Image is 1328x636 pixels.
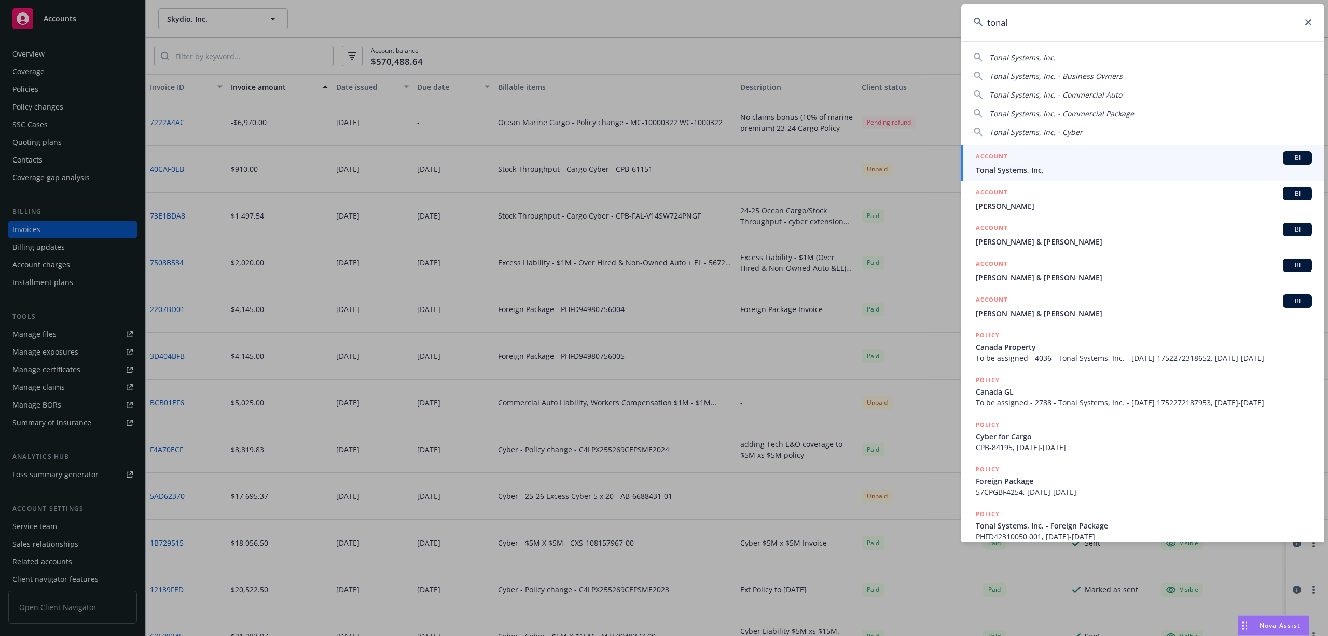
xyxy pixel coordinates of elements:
[976,520,1312,531] span: Tonal Systems, Inc. - Foreign Package
[1260,621,1301,630] span: Nova Assist
[961,324,1324,369] a: POLICYCanada PropertyTo be assigned - 4036 - Tonal Systems, Inc. - [DATE] 1752272318652, [DATE]-[...
[976,236,1312,247] span: [PERSON_NAME] & [PERSON_NAME]
[961,458,1324,503] a: POLICYForeign Package57CPGBF4254, [DATE]-[DATE]
[976,375,1000,385] h5: POLICY
[989,90,1122,100] span: Tonal Systems, Inc. - Commercial Auto
[976,442,1312,453] span: CPB-84195, [DATE]-[DATE]
[976,486,1312,497] span: 57CPGBF4254, [DATE]-[DATE]
[1287,296,1308,306] span: BI
[989,52,1056,62] span: Tonal Systems, Inc.
[961,289,1324,324] a: ACCOUNTBI[PERSON_NAME] & [PERSON_NAME]
[989,109,1134,118] span: Tonal Systems, Inc. - Commercial Package
[1287,189,1308,198] span: BI
[989,71,1123,81] span: Tonal Systems, Inc. - Business Owners
[976,272,1312,283] span: [PERSON_NAME] & [PERSON_NAME]
[1238,616,1251,635] div: Drag to move
[1287,261,1308,270] span: BI
[976,342,1312,353] span: Canada Property
[961,369,1324,414] a: POLICYCanada GLTo be assigned - 2788 - Tonal Systems, Inc. - [DATE] 1752272187953, [DATE]-[DATE]
[976,165,1312,175] span: Tonal Systems, Inc.
[976,330,1000,341] h5: POLICY
[976,200,1312,211] span: [PERSON_NAME]
[961,414,1324,458] a: POLICYCyber for CargoCPB-84195, [DATE]-[DATE]
[1238,615,1309,636] button: Nova Assist
[976,151,1007,164] h5: ACCOUNT
[976,353,1312,363] span: To be assigned - 4036 - Tonal Systems, Inc. - [DATE] 1752272318652, [DATE]-[DATE]
[976,420,1000,430] h5: POLICY
[961,503,1324,548] a: POLICYTonal Systems, Inc. - Foreign PackagePHFD42310050 001, [DATE]-[DATE]
[976,464,1000,475] h5: POLICY
[961,4,1324,41] input: Search...
[976,294,1007,307] h5: ACCOUNT
[1287,153,1308,163] span: BI
[1287,225,1308,234] span: BI
[976,509,1000,519] h5: POLICY
[976,187,1007,199] h5: ACCOUNT
[976,386,1312,397] span: Canada GL
[976,397,1312,408] span: To be assigned - 2788 - Tonal Systems, Inc. - [DATE] 1752272187953, [DATE]-[DATE]
[976,259,1007,271] h5: ACCOUNT
[976,308,1312,319] span: [PERSON_NAME] & [PERSON_NAME]
[976,223,1007,235] h5: ACCOUNT
[976,431,1312,442] span: Cyber for Cargo
[961,145,1324,181] a: ACCOUNTBITonal Systems, Inc.
[976,531,1312,542] span: PHFD42310050 001, [DATE]-[DATE]
[989,127,1083,137] span: Tonal Systems, Inc. - Cyber
[961,253,1324,289] a: ACCOUNTBI[PERSON_NAME] & [PERSON_NAME]
[976,476,1312,486] span: Foreign Package
[961,217,1324,253] a: ACCOUNTBI[PERSON_NAME] & [PERSON_NAME]
[961,181,1324,217] a: ACCOUNTBI[PERSON_NAME]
